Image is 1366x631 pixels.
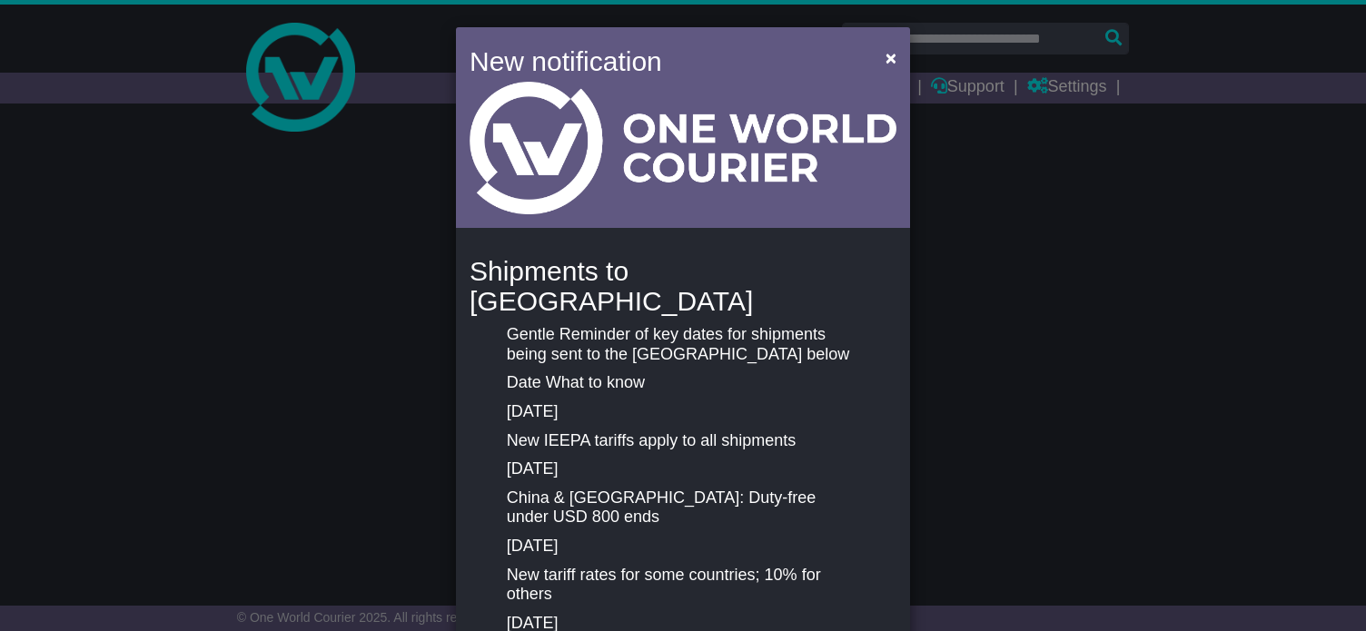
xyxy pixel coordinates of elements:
p: Date What to know [507,373,859,393]
button: Close [876,39,906,76]
h4: Shipments to [GEOGRAPHIC_DATA] [470,256,896,316]
p: [DATE] [507,459,859,479]
p: China & [GEOGRAPHIC_DATA]: Duty-free under USD 800 ends [507,488,859,527]
p: New IEEPA tariffs apply to all shipments [507,431,859,451]
p: [DATE] [507,402,859,422]
p: New tariff rates for some countries; 10% for others [507,566,859,605]
img: Light [470,82,896,214]
span: × [886,47,896,68]
h4: New notification [470,41,859,82]
p: Gentle Reminder of key dates for shipments being sent to the [GEOGRAPHIC_DATA] below [507,325,859,364]
p: [DATE] [507,537,859,557]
